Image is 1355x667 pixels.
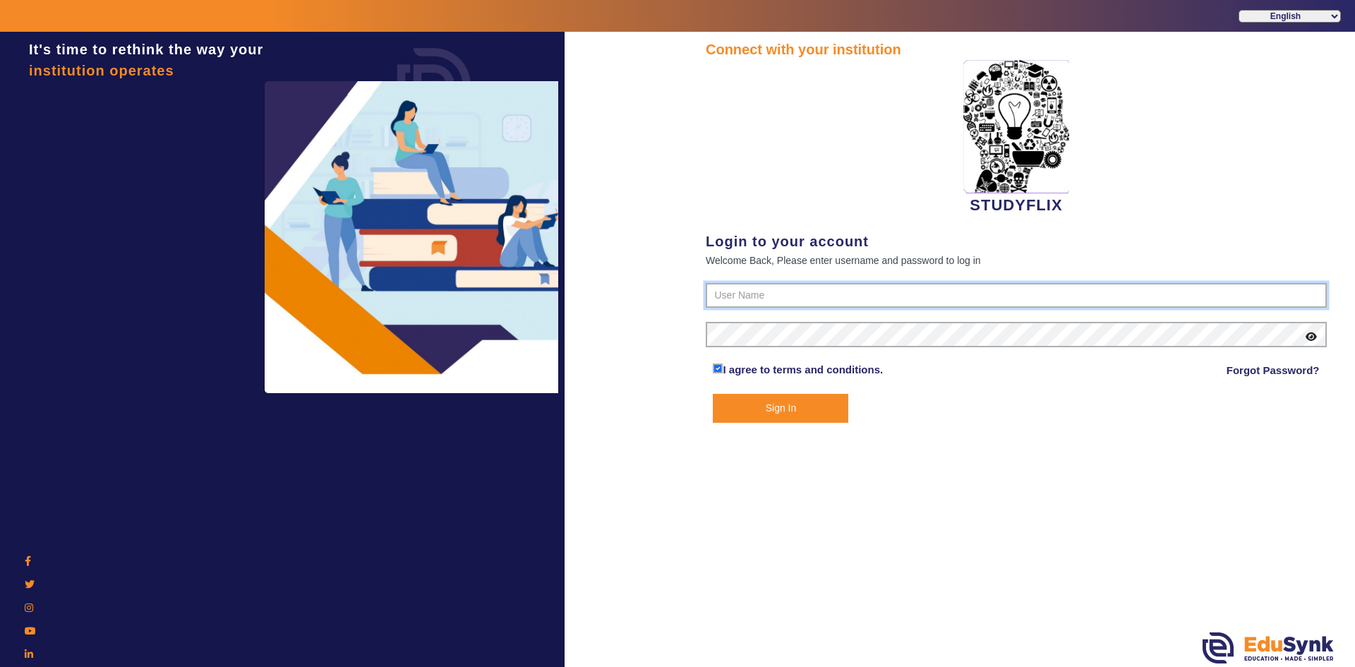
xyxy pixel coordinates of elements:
a: Forgot Password? [1227,362,1320,379]
img: edusynk.png [1203,632,1334,663]
div: Welcome Back, Please enter username and password to log in [706,252,1327,269]
div: Connect with your institution [706,39,1327,60]
a: I agree to terms and conditions. [723,363,883,375]
span: institution operates [29,63,174,78]
span: It's time to rethink the way your [29,42,263,57]
div: STUDYFLIX [706,60,1327,217]
img: login3.png [265,81,561,393]
img: 2da83ddf-6089-4dce-a9e2-416746467bdd [963,60,1069,193]
input: User Name [706,283,1327,308]
img: login.png [381,32,487,138]
div: Login to your account [706,231,1327,252]
button: Sign In [713,394,848,423]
